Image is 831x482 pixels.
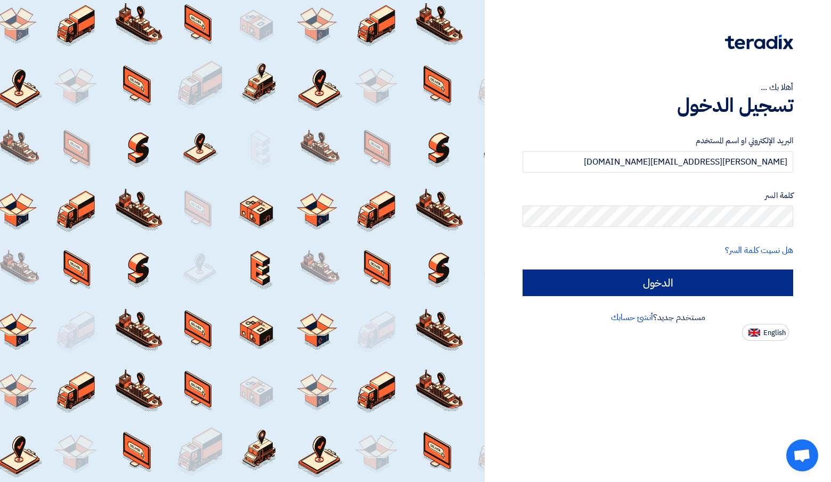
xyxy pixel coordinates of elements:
[725,244,793,257] a: هل نسيت كلمة السر؟
[523,190,793,202] label: كلمة السر
[611,311,653,324] a: أنشئ حسابك
[523,135,793,147] label: البريد الإلكتروني او اسم المستخدم
[523,269,793,296] input: الدخول
[725,35,793,50] img: Teradix logo
[742,324,789,341] button: English
[523,311,793,324] div: مستخدم جديد؟
[786,439,818,471] a: Open chat
[523,94,793,117] h1: تسجيل الدخول
[523,151,793,173] input: أدخل بريد العمل الإلكتروني او اسم المستخدم الخاص بك ...
[748,329,760,337] img: en-US.png
[523,81,793,94] div: أهلا بك ...
[763,329,786,337] span: English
